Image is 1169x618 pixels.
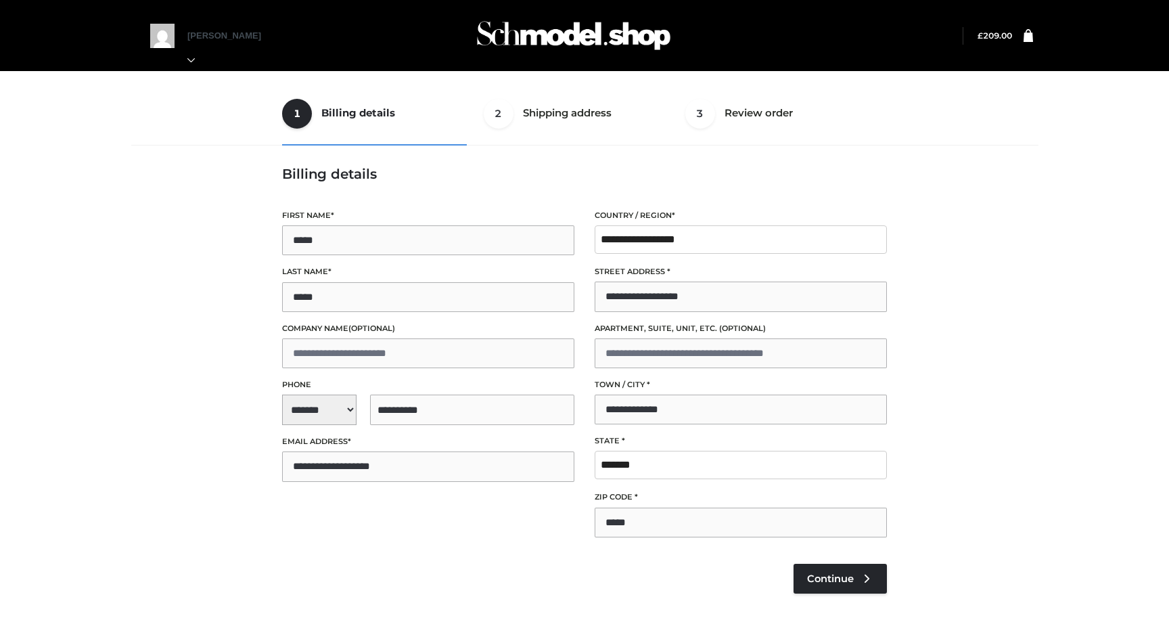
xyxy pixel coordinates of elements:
[472,9,675,62] img: Schmodel Admin 964
[282,378,574,391] label: Phone
[595,265,887,278] label: Street address
[348,324,395,333] span: (optional)
[794,564,887,594] a: Continue
[282,209,574,222] label: First name
[187,30,275,65] a: [PERSON_NAME]
[595,435,887,447] label: State
[978,30,1012,41] a: £209.00
[719,324,766,333] span: (optional)
[595,491,887,504] label: ZIP Code
[595,322,887,335] label: Apartment, suite, unit, etc.
[282,166,887,182] h3: Billing details
[282,322,574,335] label: Company name
[978,30,983,41] span: £
[282,435,574,448] label: Email address
[807,573,854,585] span: Continue
[282,265,574,278] label: Last name
[978,30,1012,41] bdi: 209.00
[595,209,887,222] label: Country / Region
[595,378,887,391] label: Town / City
